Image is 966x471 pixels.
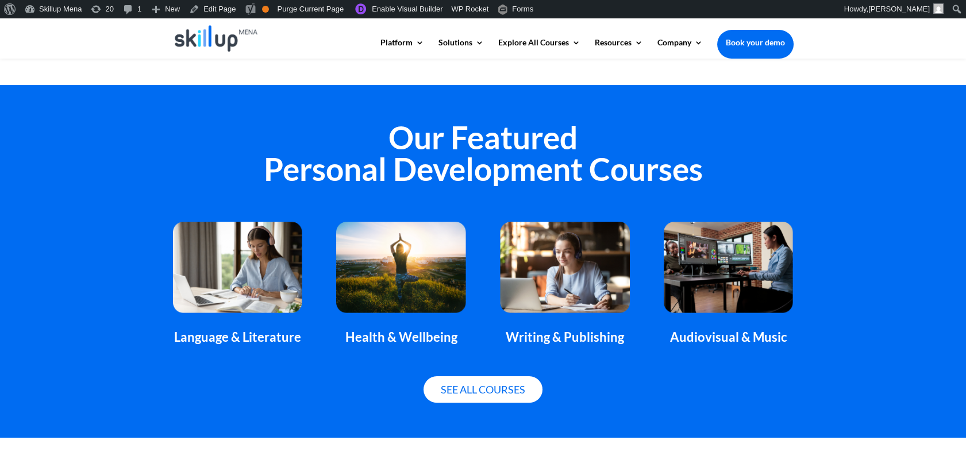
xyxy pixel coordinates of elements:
img: featured_courses_personal_development_4 [664,222,793,312]
img: featured_courses_personal_development_1 [173,222,302,312]
a: Explore All Courses [498,38,580,58]
a: Book your demo [717,30,794,55]
img: featured_courses_personal_development_2 [336,222,465,312]
h2: Our Featured Personal Development Courses [173,122,794,191]
span: [PERSON_NAME] [868,5,930,13]
iframe: Chat Widget [775,347,966,471]
div: Health & Wellbeing [336,330,465,345]
a: Platform [380,38,424,58]
a: See all courses [424,376,542,403]
div: OK [262,6,269,13]
a: Solutions [438,38,484,58]
a: Company [657,38,703,58]
img: Skillup Mena [175,25,258,52]
img: featured_courses_personal_development_3 [500,222,629,312]
div: Language & Literature [173,330,302,345]
div: Audiovisual & Music [664,330,793,345]
div: Writing & Publishing [500,330,629,345]
a: Resources [595,38,643,58]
